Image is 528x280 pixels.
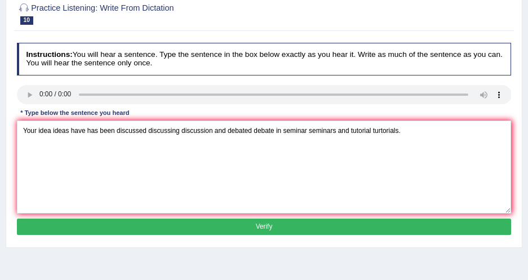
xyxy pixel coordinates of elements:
b: Instructions: [26,50,72,59]
button: Verify [17,219,512,235]
span: 10 [20,16,33,25]
div: * Type below the sentence you heard [17,109,133,118]
h4: You will hear a sentence. Type the sentence in the box below exactly as you hear it. Write as muc... [17,43,512,75]
h2: Practice Listening: Write From Dictation [17,1,323,25]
